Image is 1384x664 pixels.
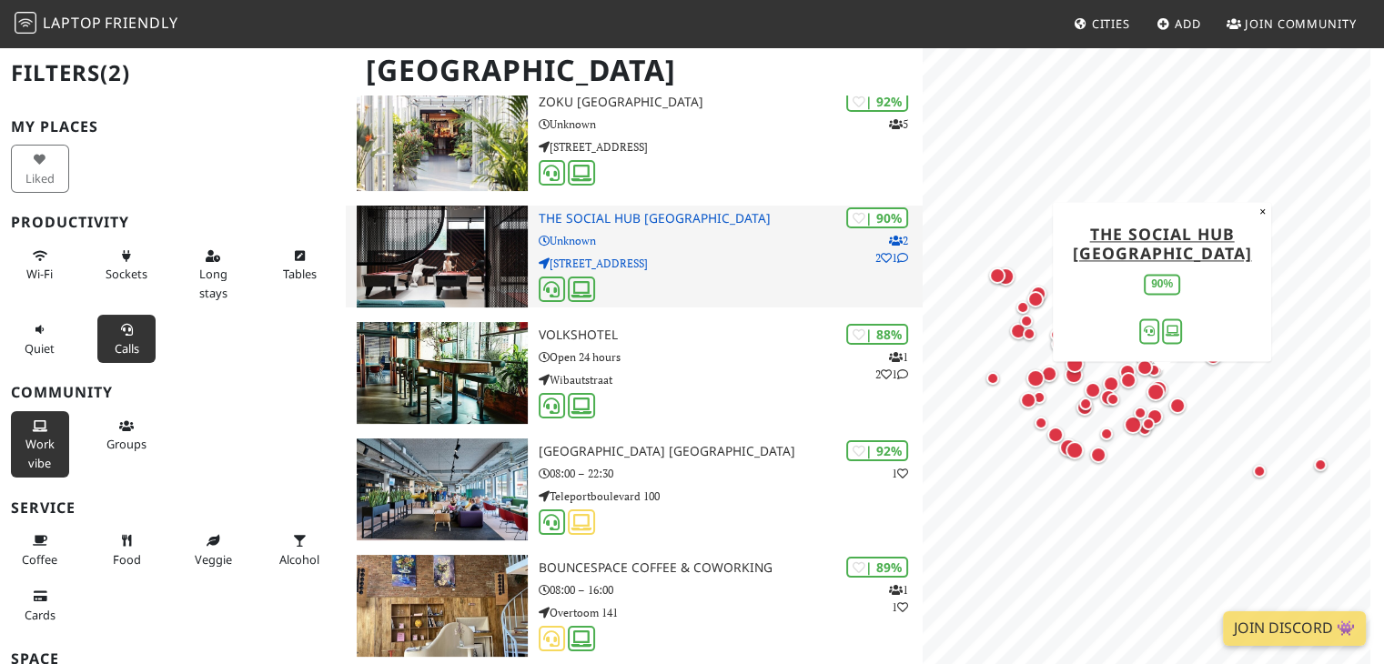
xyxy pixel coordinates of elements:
[889,116,908,133] p: 5
[1050,328,1072,350] div: Map marker
[1026,369,1052,395] div: Map marker
[105,13,177,33] span: Friendly
[1016,301,1038,323] div: Map marker
[539,138,924,156] p: [STREET_ADDRESS]
[1169,397,1193,421] div: Map marker
[357,322,527,424] img: Volkshotel
[11,384,335,401] h3: Community
[1085,382,1108,406] div: Map marker
[539,465,924,482] p: 08:00 – 22:30
[1147,383,1172,408] div: Map marker
[846,324,908,345] div: | 88%
[1144,274,1180,295] div: 90%
[1066,441,1091,467] div: Map marker
[1136,359,1160,383] div: Map marker
[11,526,69,574] button: Coffee
[11,214,335,231] h3: Productivity
[1023,327,1045,349] div: Map marker
[1056,338,1080,362] div: Map marker
[1103,376,1126,399] div: Map marker
[184,241,242,307] button: Long stays
[539,488,924,505] p: Teleportboulevard 100
[1030,286,1054,309] div: Map marker
[539,348,924,366] p: Open 24 hours
[1254,202,1271,222] button: Close popup
[97,411,156,459] button: Groups
[106,266,147,282] span: Power sockets
[106,436,146,452] span: Group tables
[11,411,69,478] button: Work vibe
[270,526,328,574] button: Alcohol
[1134,407,1156,428] div: Map marker
[539,581,924,599] p: 08:00 – 16:00
[1175,15,1201,32] span: Add
[346,322,923,424] a: Volkshotel | 88% 121 Volkshotel Open 24 hours Wibautstraat
[1245,15,1357,32] span: Join Community
[199,266,227,300] span: Long stays
[539,255,924,272] p: [STREET_ADDRESS]
[100,57,130,87] span: (2)
[1149,7,1208,40] a: Add
[539,371,924,388] p: Wibautstraat
[846,207,908,228] div: | 90%
[1059,438,1085,464] div: Map marker
[1090,447,1114,470] div: Map marker
[1033,391,1055,413] div: Map marker
[846,440,908,461] div: | 92%
[539,444,924,459] h3: [GEOGRAPHIC_DATA] [GEOGRAPHIC_DATA]
[1253,465,1275,487] div: Map marker
[1138,423,1160,445] div: Map marker
[11,45,335,101] h2: Filters
[11,315,69,363] button: Quiet
[279,551,319,568] span: Alcohol
[283,266,317,282] span: Work-friendly tables
[1106,393,1128,415] div: Map marker
[889,581,908,616] p: 1 1
[1020,315,1042,337] div: Map marker
[346,206,923,307] a: The Social Hub Amsterdam City | 90% 221 The Social Hub [GEOGRAPHIC_DATA] Unknown [STREET_ADDRESS]
[986,372,1008,394] div: Map marker
[539,116,924,133] p: Unknown
[195,551,232,568] span: Veggie
[25,340,55,357] span: Quiet
[357,89,527,191] img: Zoku Amsterdam
[539,327,924,343] h3: Volkshotel
[357,555,527,657] img: BounceSpace Coffee & Coworking
[97,315,156,363] button: Calls
[1119,364,1143,387] div: Map marker
[1100,428,1122,449] div: Map marker
[1219,7,1364,40] a: Join Community
[1020,392,1044,416] div: Map marker
[1124,416,1149,441] div: Map marker
[892,465,908,482] p: 1
[25,436,55,470] span: People working
[43,13,102,33] span: Laptop
[15,12,36,34] img: LaptopFriendly
[11,499,335,517] h3: Service
[346,89,923,191] a: Zoku Amsterdam | 92% 5 Zoku [GEOGRAPHIC_DATA] Unknown [STREET_ADDRESS]
[1120,372,1144,396] div: Map marker
[1142,418,1164,439] div: Map marker
[25,607,56,623] span: Credit cards
[351,45,919,96] h1: [GEOGRAPHIC_DATA]
[357,438,527,540] img: Aristo Meeting Center Amsterdam
[875,348,908,383] p: 1 2 1
[1076,399,1100,423] div: Map marker
[346,555,923,657] a: BounceSpace Coffee & Coworking | 89% 11 BounceSpace Coffee & Coworking 08:00 – 16:00 Overtoom 141
[1100,389,1124,413] div: Map marker
[11,581,69,629] button: Cards
[1051,335,1076,360] div: Map marker
[97,241,156,289] button: Sockets
[270,241,328,289] button: Tables
[26,266,53,282] span: Stable Wi-Fi
[1073,223,1252,264] a: The Social Hub [GEOGRAPHIC_DATA]
[357,206,527,307] img: The Social Hub Amsterdam City
[539,211,924,226] h3: The Social Hub [GEOGRAPHIC_DATA]
[539,560,924,576] h3: BounceSpace Coffee & Coworking
[184,526,242,574] button: Veggie
[1041,366,1065,389] div: Map marker
[97,526,156,574] button: Food
[875,232,908,267] p: 2 2 1
[1035,417,1056,438] div: Map marker
[1314,458,1336,480] div: Map marker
